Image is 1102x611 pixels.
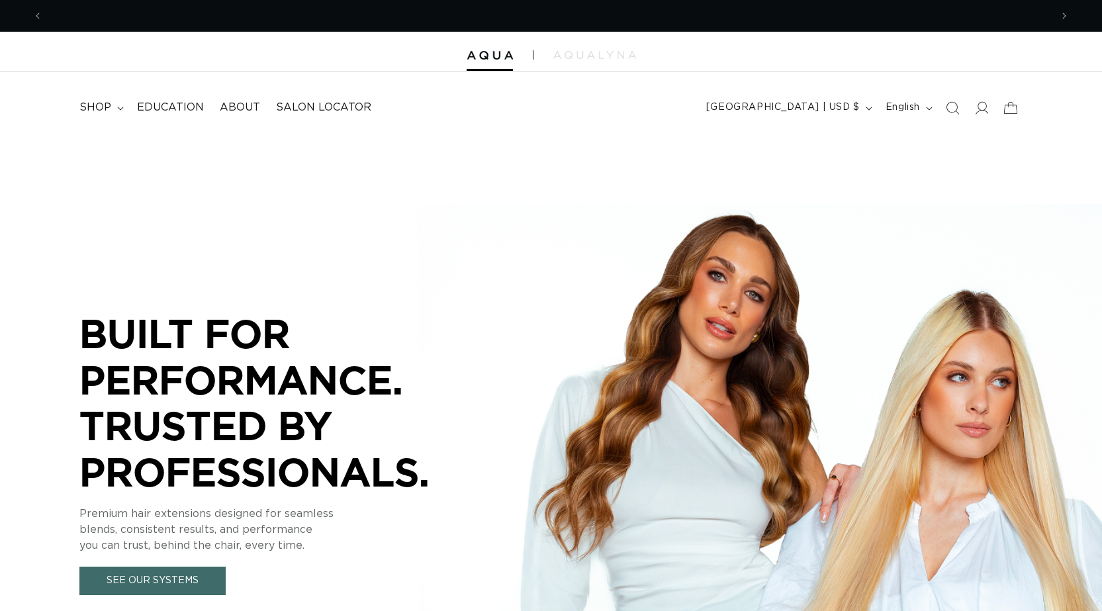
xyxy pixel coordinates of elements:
button: Next announcement [1050,3,1079,28]
span: shop [79,101,111,115]
span: About [220,101,260,115]
a: Salon Locator [268,93,379,122]
summary: Search [938,93,967,122]
a: See Our Systems [79,567,226,595]
span: English [886,101,920,115]
p: Premium hair extensions designed for seamless blends, consistent results, and performance you can... [79,506,477,553]
summary: shop [71,93,129,122]
button: Previous announcement [23,3,52,28]
button: English [878,95,938,120]
a: Education [129,93,212,122]
a: About [212,93,268,122]
span: Education [137,101,204,115]
button: [GEOGRAPHIC_DATA] | USD $ [698,95,878,120]
img: Aqua Hair Extensions [467,51,513,60]
p: BUILT FOR PERFORMANCE. TRUSTED BY PROFESSIONALS. [79,310,477,494]
img: aqualyna.com [553,51,636,59]
span: Salon Locator [276,101,371,115]
span: [GEOGRAPHIC_DATA] | USD $ [706,101,860,115]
